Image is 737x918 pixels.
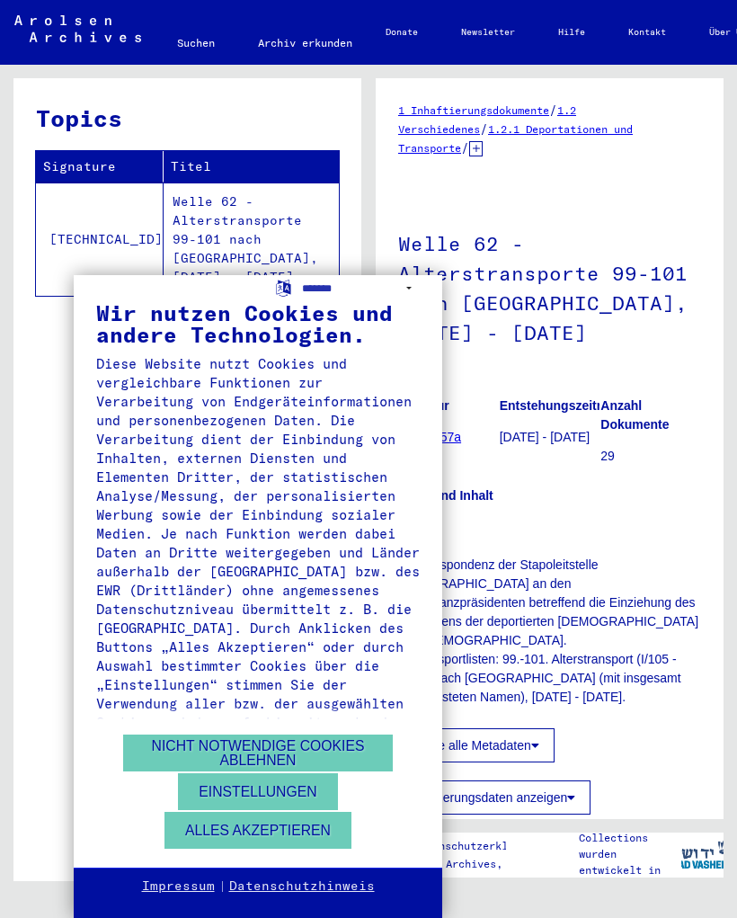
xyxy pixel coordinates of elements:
a: Datenschutzhinweis [229,878,375,896]
button: Alles akzeptieren [164,812,351,849]
button: Einstellungen [178,773,337,810]
a: Impressum [142,878,215,896]
select: Sprache auswählen [302,275,420,301]
div: Diese Website nutzt Cookies und vergleichbare Funktionen zur Verarbeitung von Endgeräteinformatio... [96,354,420,770]
div: Wir nutzen Cookies und andere Technologien. [96,302,420,345]
label: Sprache auswählen [274,278,293,295]
button: Nicht notwendige Cookies ablehnen [123,735,393,771]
